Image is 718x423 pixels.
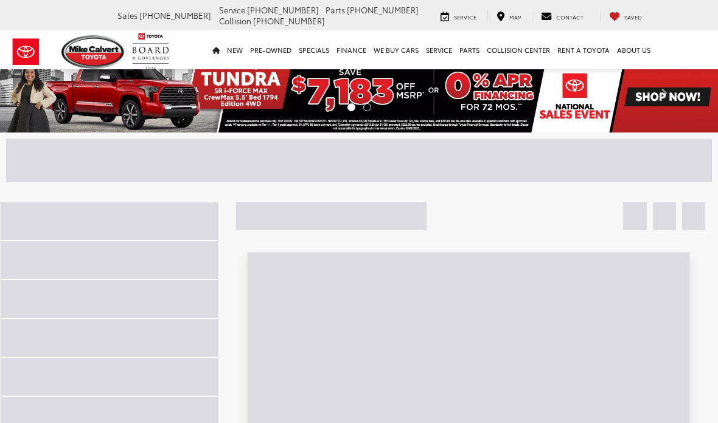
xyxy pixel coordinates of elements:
[347,4,419,15] span: [PHONE_NUMBER]
[454,13,476,21] span: Service
[600,10,651,22] a: My Saved Vehicles
[422,30,456,69] a: Service
[117,10,138,21] span: Sales
[253,15,325,26] span: [PHONE_NUMBER]
[246,30,295,69] a: Pre-Owned
[219,4,245,15] span: Service
[219,15,251,26] span: Collision
[554,30,613,69] a: Rent a Toyota
[431,10,486,22] a: Service
[333,30,370,69] a: Finance
[613,30,654,69] a: About Us
[3,32,49,72] img: Toyota
[209,30,223,69] a: Home
[247,4,319,15] span: [PHONE_NUMBER]
[532,10,593,22] a: Contact
[326,4,345,15] span: Parts
[61,35,126,69] img: Mike Calvert Toyota
[624,13,642,21] span: Saved
[456,30,483,69] a: Parts
[556,13,584,21] span: Contact
[487,10,530,22] a: Map
[509,13,521,21] span: Map
[370,30,422,69] a: WE BUY CARS
[295,30,333,69] a: Specials
[483,30,554,69] a: Collision Center
[139,10,211,21] span: [PHONE_NUMBER]
[223,30,246,69] a: New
